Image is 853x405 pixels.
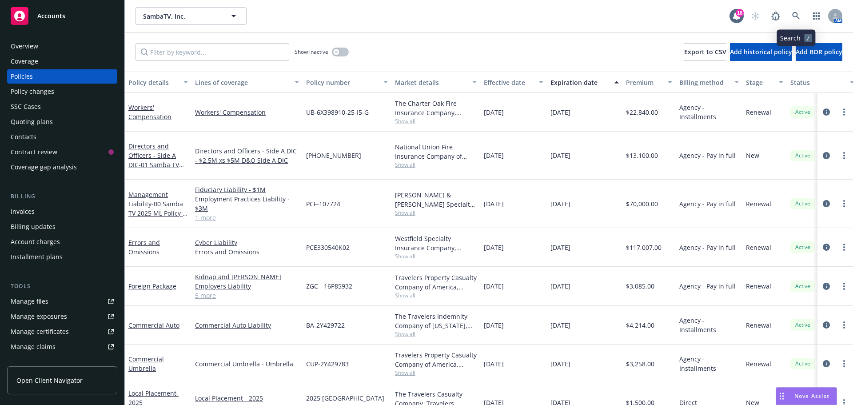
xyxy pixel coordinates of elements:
a: Coverage gap analysis [7,160,117,174]
div: Manage BORs [11,355,52,369]
span: Active [794,360,812,368]
span: Renewal [746,243,771,252]
button: Expiration date [547,72,622,93]
a: Commercial Umbrella - Umbrella [195,359,299,369]
a: circleInformation [821,320,832,330]
span: Show all [395,253,477,260]
div: Contacts [11,130,36,144]
div: Policy details [128,78,178,87]
div: Travelers Property Casualty Company of America, Travelers Insurance [395,350,477,369]
span: Show inactive [295,48,328,56]
div: Effective date [484,78,534,87]
a: Manage files [7,294,117,309]
div: [PERSON_NAME] & [PERSON_NAME] Specialty Insurance Company, [PERSON_NAME] & [PERSON_NAME] ([GEOGRA... [395,190,477,209]
div: Coverage gap analysis [11,160,77,174]
a: more [839,150,849,161]
a: Directors and Officers - Side A DIC - $2.5M xs $5M D&O Side A DIC [195,146,299,165]
a: Manage exposures [7,309,117,324]
a: circleInformation [821,198,832,209]
span: [DATE] [484,321,504,330]
span: Add BOR policy [796,48,842,56]
span: [DATE] [550,151,570,160]
a: Start snowing [746,7,764,25]
div: Lines of coverage [195,78,289,87]
div: Manage files [11,294,48,309]
button: Policy number [303,72,391,93]
div: Billing method [679,78,729,87]
a: Policies [7,69,117,84]
a: Search [787,7,805,25]
a: circleInformation [821,150,832,161]
span: Renewal [746,199,771,209]
span: Agency - Pay in full [679,281,736,291]
a: Workers' Compensation [128,103,171,121]
button: Nova Assist [776,387,837,405]
span: Agency - Installments [679,103,739,121]
a: Manage BORs [7,355,117,369]
span: PCE330540K02 [306,243,350,252]
div: Premium [626,78,662,87]
span: Agency - Installments [679,354,739,373]
div: Manage claims [11,340,56,354]
a: Workers' Compensation [195,108,299,117]
span: SambaTV, Inc. [143,12,220,21]
button: Effective date [480,72,547,93]
button: Billing method [676,72,742,93]
span: [DATE] [550,321,570,330]
a: more [839,281,849,292]
button: Premium [622,72,676,93]
div: Status [790,78,845,87]
div: Expiration date [550,78,609,87]
a: Coverage [7,54,117,68]
a: Foreign Package [128,282,176,290]
span: Agency - Installments [679,316,739,334]
a: Switch app [808,7,825,25]
a: Cyber Liability [195,238,299,247]
span: New [746,151,759,160]
div: Invoices [11,205,35,219]
a: Manage claims [7,340,117,354]
a: more [839,242,849,253]
a: Report a Bug [767,7,785,25]
div: 18 [736,9,744,17]
a: Policy changes [7,84,117,99]
div: Contract review [11,145,57,159]
span: Open Client Navigator [16,376,83,385]
button: Market details [391,72,480,93]
span: $70,000.00 [626,199,658,209]
a: Overview [7,39,117,53]
a: Account charges [7,235,117,249]
span: Active [794,243,812,251]
span: $22,840.00 [626,108,658,117]
a: Management Liability [128,190,185,227]
button: Stage [742,72,787,93]
span: $4,214.00 [626,321,654,330]
span: Add historical policy [730,48,792,56]
div: Coverage [11,54,38,68]
button: Lines of coverage [191,72,303,93]
a: Directors and Officers - Side A DIC [128,142,183,197]
span: [DATE] [484,281,504,291]
span: UB-6X398910-25-I5-G [306,108,369,117]
a: 1 more [195,213,299,222]
a: more [839,198,849,209]
input: Filter by keyword... [136,43,289,61]
span: [DATE] [484,108,504,117]
span: PCF-107724 [306,199,340,209]
span: [DATE] [550,199,570,209]
span: Show all [395,292,477,299]
span: Active [794,282,812,290]
span: Show all [395,369,477,377]
button: Export to CSV [684,43,726,61]
button: Add historical policy [730,43,792,61]
span: Renewal [746,108,771,117]
span: [DATE] [550,359,570,369]
span: Active [794,321,812,329]
span: Nova Assist [794,392,829,400]
span: [DATE] [550,281,570,291]
div: Manage certificates [11,325,69,339]
span: Active [794,152,812,160]
span: - 00 Samba TV 2025 ML Policy - C&F [128,200,187,227]
div: The Charter Oak Fire Insurance Company, Travelers Insurance [395,99,477,117]
div: Overview [11,39,38,53]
